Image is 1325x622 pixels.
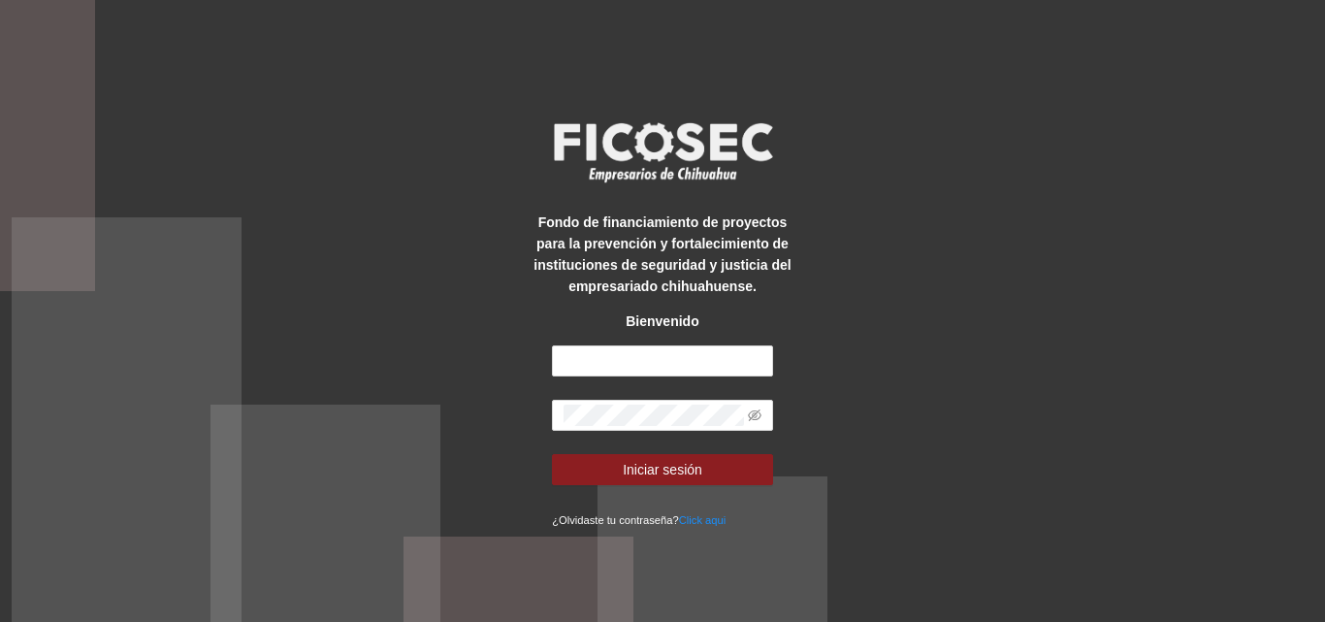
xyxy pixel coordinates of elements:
small: ¿Olvidaste tu contraseña? [552,514,726,526]
strong: Fondo de financiamiento de proyectos para la prevención y fortalecimiento de instituciones de seg... [533,214,791,294]
button: Iniciar sesión [552,454,773,485]
span: Iniciar sesión [623,459,702,480]
strong: Bienvenido [626,313,698,329]
a: Click aqui [679,514,727,526]
img: logo [541,116,784,188]
span: eye-invisible [748,409,761,422]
